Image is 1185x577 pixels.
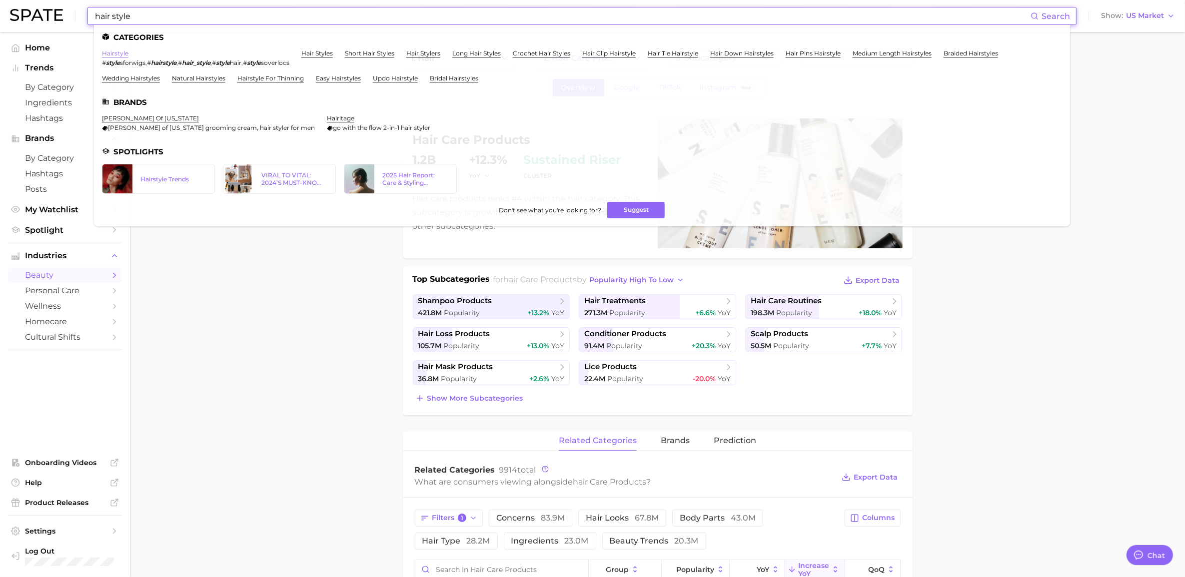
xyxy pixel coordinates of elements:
span: related categories [559,436,637,445]
span: 198.3m [751,308,774,317]
span: Popularity [444,308,480,317]
a: wellness [8,298,122,314]
span: Popularity [773,341,809,350]
a: hair tie hairstyle [648,49,698,57]
a: scalp products50.5m Popularity+7.7% YoY [745,327,903,352]
li: Brands [102,98,1062,106]
em: style [106,59,120,66]
a: My Watchlist [8,202,122,217]
span: My Watchlist [25,205,105,214]
a: Hairstyle Trends [102,164,215,194]
span: Related Categories [415,465,495,475]
button: Industries [8,248,122,263]
span: +18.0% [859,308,882,317]
a: updo hairstyle [373,74,418,82]
a: cultural shifts [8,329,122,345]
span: personal care [25,286,105,295]
a: lice products22.4m Popularity-20.0% YoY [579,360,736,385]
button: Export Data [841,273,902,287]
span: 421.8m [418,308,442,317]
span: 28.2m [467,536,490,546]
span: YoY [551,341,564,350]
span: YoY [718,374,731,383]
a: Log out. Currently logged in with e-mail jefeinstein@elfbeauty.com. [8,544,122,570]
span: beauty trends [610,537,699,545]
em: hairstyle [151,59,176,66]
span: Brands [25,134,105,143]
div: Hairstyle Trends [140,175,206,183]
span: YoY [551,308,564,317]
span: Industries [25,251,105,260]
span: YoY [718,341,731,350]
a: hairstyle [102,49,128,57]
span: # [102,59,106,66]
span: hair care routines [751,296,822,306]
a: Home [8,40,122,55]
span: Popularity [444,341,480,350]
button: Show more subcategories [413,391,526,405]
span: +2.6% [529,374,549,383]
span: Popularity [607,374,643,383]
a: crochet hair styles [513,49,570,57]
span: sforwigs [120,59,145,66]
span: Posts [25,184,105,194]
div: 2025 Hair Report: Care & Styling Products [382,171,448,186]
span: # [243,59,247,66]
span: Hashtags [25,113,105,123]
button: Brands [8,131,122,146]
span: by Category [25,82,105,92]
span: 36.8m [418,374,439,383]
span: Popularity [609,308,645,317]
span: Search [1042,11,1070,21]
span: Help [25,478,105,487]
span: for by [493,275,687,284]
span: hair looks [586,514,659,522]
a: bridal hairstyles [430,74,478,82]
a: by Category [8,79,122,95]
span: 83.9m [541,513,565,523]
span: Spotlight [25,225,105,235]
a: by Category [8,150,122,166]
a: hair clip hairstyle [582,49,636,57]
a: Hashtags [8,110,122,126]
span: 22.4m [584,374,605,383]
a: long hair styles [452,49,501,57]
span: # [178,59,182,66]
a: natural hairstyles [172,74,225,82]
span: lice products [584,362,637,372]
span: +6.6% [695,308,716,317]
span: conditioner products [584,329,666,339]
a: Help [8,475,122,490]
span: hair treatments [584,296,646,306]
em: style [216,59,230,66]
span: 67.8m [635,513,659,523]
span: shampoo products [418,296,492,306]
span: 105.7m [418,341,442,350]
a: hair styles [301,49,333,57]
span: popularity high to low [589,276,674,284]
button: popularity high to low [587,273,687,287]
a: medium length hairstyles [853,49,932,57]
a: wedding hairstyles [102,74,160,82]
a: hairstyle for thinning [237,74,304,82]
div: , , , , [102,59,289,66]
span: QoQ [868,566,885,574]
a: Product Releases [8,495,122,510]
span: 43.0m [731,513,756,523]
span: +13.0% [527,341,549,350]
a: Spotlight [8,222,122,238]
a: hair loss products105.7m Popularity+13.0% YoY [413,327,570,352]
a: VIRAL TO VITAL: 2024’S MUST-KNOW HAIR TRENDS ON TIKTOK [223,164,336,194]
a: hair mask products36.8m Popularity+2.6% YoY [413,360,570,385]
span: go with the flow 2-in-1 hair styler [333,124,430,131]
a: Ingredients [8,95,122,110]
span: +20.3% [692,341,716,350]
button: Suggest [607,202,665,218]
a: hair pins hairstyle [786,49,841,57]
span: YoY [757,566,769,574]
span: # [147,59,151,66]
span: [PERSON_NAME] of [US_STATE] grooming cream, hair styler for men [108,124,315,131]
span: Export Data [856,276,900,285]
span: +7.7% [862,341,882,350]
span: Popularity [606,341,642,350]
